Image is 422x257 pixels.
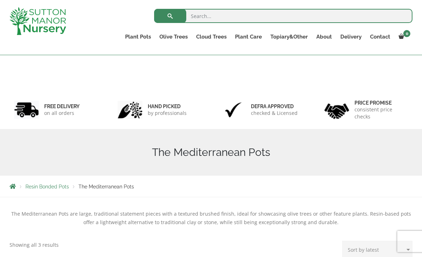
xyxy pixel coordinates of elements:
h6: Price promise [354,100,408,106]
img: logo [10,7,66,35]
a: Resin Bonded Pots [25,184,69,189]
p: checked & Licensed [251,110,298,117]
a: Plant Care [231,32,266,42]
a: 0 [394,32,412,42]
a: Cloud Trees [192,32,231,42]
a: Contact [366,32,394,42]
span: 0 [403,30,410,37]
p: The Mediterranean Pots are large, traditional statement pieces with a textured brushed finish, id... [10,210,412,227]
h6: FREE DELIVERY [44,103,80,110]
span: The Mediterranean Pots [78,184,134,189]
img: 4.jpg [324,99,349,121]
p: by professionals [148,110,187,117]
h6: hand picked [148,103,187,110]
a: About [312,32,336,42]
img: 2.jpg [118,101,142,119]
p: on all orders [44,110,80,117]
nav: Breadcrumbs [10,183,412,189]
a: Olive Trees [155,32,192,42]
img: 1.jpg [14,101,39,119]
h1: The Mediterranean Pots [10,146,412,159]
a: Delivery [336,32,366,42]
a: Plant Pots [121,32,155,42]
input: Search... [154,9,412,23]
h6: Defra approved [251,103,298,110]
p: Showing all 3 results [10,241,59,249]
a: Topiary&Other [266,32,312,42]
img: 3.jpg [221,101,246,119]
p: consistent price checks [354,106,408,120]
